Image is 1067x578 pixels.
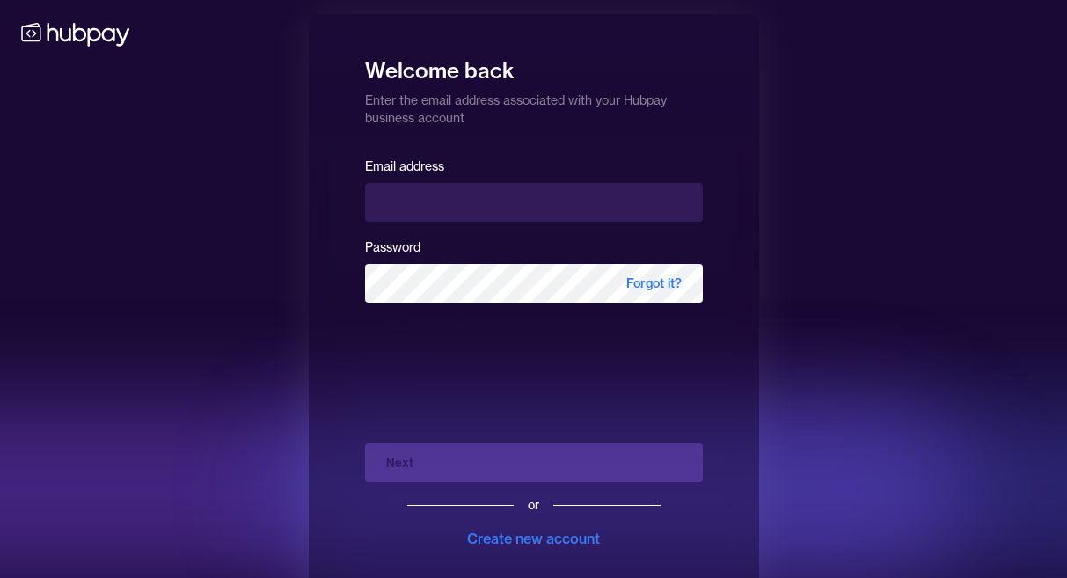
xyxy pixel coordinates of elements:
[365,239,420,255] label: Password
[365,84,703,127] p: Enter the email address associated with your Hubpay business account
[365,46,703,84] h1: Welcome back
[605,264,703,303] span: Forgot it?
[365,158,444,174] label: Email address
[467,528,600,549] div: Create new account
[528,496,539,514] div: or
